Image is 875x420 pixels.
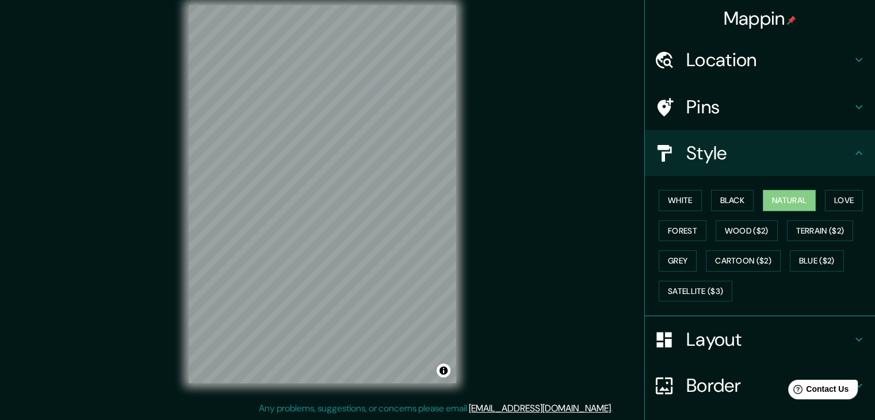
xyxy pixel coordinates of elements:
[686,374,852,397] h4: Border
[645,316,875,362] div: Layout
[659,190,702,211] button: White
[437,364,450,377] button: Toggle attribution
[686,328,852,351] h4: Layout
[469,402,611,414] a: [EMAIL_ADDRESS][DOMAIN_NAME]
[659,250,697,272] button: Grey
[645,130,875,176] div: Style
[659,220,706,242] button: Forest
[724,7,797,30] h4: Mappin
[645,84,875,130] div: Pins
[686,142,852,165] h4: Style
[189,5,456,383] canvas: Map
[659,281,732,302] button: Satellite ($3)
[773,375,862,407] iframe: Help widget launcher
[259,402,613,415] p: Any problems, suggestions, or concerns please email .
[686,96,852,119] h4: Pins
[787,16,796,25] img: pin-icon.png
[645,362,875,408] div: Border
[686,48,852,71] h4: Location
[613,402,614,415] div: .
[614,402,617,415] div: .
[645,37,875,83] div: Location
[790,250,844,272] button: Blue ($2)
[787,220,854,242] button: Terrain ($2)
[716,220,778,242] button: Wood ($2)
[711,190,754,211] button: Black
[763,190,816,211] button: Natural
[825,190,863,211] button: Love
[706,250,781,272] button: Cartoon ($2)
